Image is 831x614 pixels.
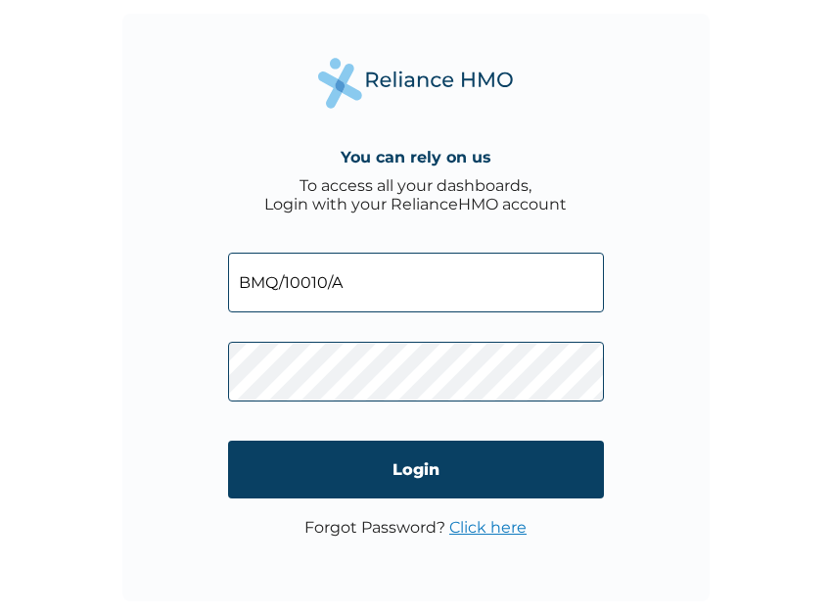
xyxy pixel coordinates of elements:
[304,518,527,537] p: Forgot Password?
[228,253,604,312] input: Email address or HMO ID
[318,58,514,108] img: Reliance Health's Logo
[264,176,567,213] div: To access all your dashboards, Login with your RelianceHMO account
[341,148,491,166] h4: You can rely on us
[228,441,604,498] input: Login
[449,518,527,537] a: Click here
